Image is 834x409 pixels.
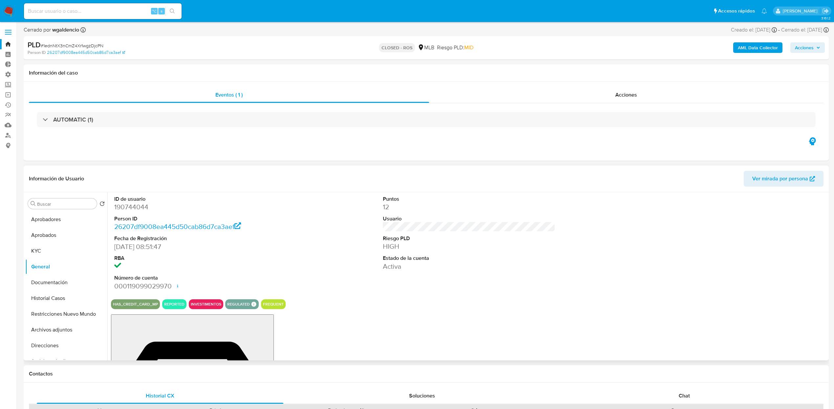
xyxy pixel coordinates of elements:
[615,91,637,99] span: Acciones
[795,42,814,53] span: Acciones
[114,215,287,222] dt: Person ID
[25,306,107,322] button: Restricciones Nuevo Mundo
[781,26,829,34] div: Cerrado el: [DATE]
[718,8,755,14] span: Accesos rápidos
[24,7,182,15] input: Buscar usuario o caso...
[761,8,767,14] a: Notificaciones
[25,275,107,290] button: Documentación
[744,171,823,187] button: Ver mirada por persona
[383,195,555,203] dt: Puntos
[146,392,174,399] span: Historial CX
[29,175,84,182] h1: Información de Usuario
[383,235,555,242] dt: Riesgo PLD
[783,8,820,14] p: jessica.fukman@mercadolibre.com
[24,26,79,34] span: Cerrado por
[733,42,782,53] button: AML Data Collector
[383,255,555,262] dt: Estado de la cuenta
[25,212,107,227] button: Aprobadores
[25,243,107,259] button: KYC
[679,392,690,399] span: Chat
[822,8,829,14] a: Salir
[114,282,287,291] dd: 000119099029970
[41,42,103,49] span: # 1ednNtX3nCmZ4Xr1wgzDjcPN
[778,26,780,34] span: -
[418,44,434,51] div: MLB
[114,202,287,212] dd: 190744044
[738,42,778,53] b: AML Data Collector
[53,116,93,123] h3: AUTOMATIC (1)
[152,8,157,14] span: ⌥
[114,195,287,203] dt: ID de usuario
[790,42,825,53] button: Acciones
[165,7,179,16] button: search-icon
[25,353,107,369] button: Anticipos de dinero
[99,201,105,208] button: Volver al orden por defecto
[383,262,555,271] dd: Activa
[28,39,41,50] b: PLD
[31,201,36,206] button: Buscar
[25,322,107,338] button: Archivos adjuntos
[464,44,473,51] span: MID
[47,50,125,56] a: 26207df9008ea445d50cab86d7ca3aef
[379,43,415,52] p: CLOSED - ROS
[25,338,107,353] button: Direcciones
[409,392,435,399] span: Soluciones
[25,227,107,243] button: Aprobados
[25,290,107,306] button: Historial Casos
[114,235,287,242] dt: Fecha de Registración
[25,259,107,275] button: General
[114,274,287,282] dt: Número de cuenta
[51,26,79,34] b: wgaldencio
[731,26,777,34] div: Creado el: [DATE]
[383,202,555,212] dd: 12
[752,171,808,187] span: Ver mirada por persona
[383,215,555,222] dt: Usuario
[437,44,473,51] span: Riesgo PLD:
[28,50,46,56] b: Person ID
[215,91,243,99] span: Eventos ( 1 )
[37,112,816,127] div: AUTOMATIC (1)
[37,201,94,207] input: Buscar
[114,255,287,262] dt: RBA
[161,8,163,14] span: s
[114,222,241,231] a: 26207df9008ea445d50cab86d7ca3aef
[29,70,823,76] h1: Información del caso
[29,371,823,377] h1: Contactos
[383,242,555,251] dd: HIGH
[114,242,287,251] dd: [DATE] 08:51:47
